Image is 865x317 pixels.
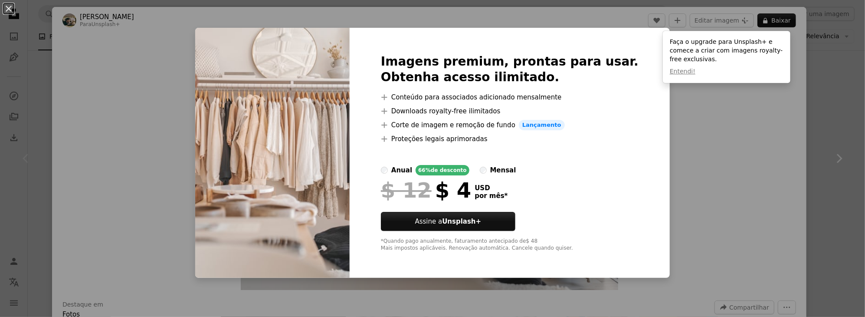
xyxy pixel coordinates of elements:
[391,165,412,175] div: anual
[663,31,790,83] div: Faça o upgrade para Unsplash+ e comece a criar com imagens royalty-free exclusivas.
[381,179,432,201] span: $ 12
[381,238,639,252] div: *Quando pago anualmente, faturamento antecipado de $ 48 Mais impostos aplicáveis. Renovação autom...
[381,106,639,116] li: Downloads royalty-free ilimitados
[670,67,695,76] button: Entendi!
[381,54,639,85] h2: Imagens premium, prontas para usar. Obtenha acesso ilimitado.
[381,212,515,231] button: Assine aUnsplash+
[381,92,639,102] li: Conteúdo para associados adicionado mensalmente
[381,179,471,201] div: $ 4
[195,28,350,278] img: premium_photo-1664202526559-e21e9c0fb46a
[381,167,388,174] input: anual66%de desconto
[519,120,565,130] span: Lançamento
[475,184,508,192] span: USD
[480,167,487,174] input: mensal
[381,120,639,130] li: Corte de imagem e remoção de fundo
[442,218,481,225] strong: Unsplash+
[475,192,508,200] span: por mês *
[490,165,516,175] div: mensal
[416,165,469,175] div: 66% de desconto
[381,134,639,144] li: Proteções legais aprimoradas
